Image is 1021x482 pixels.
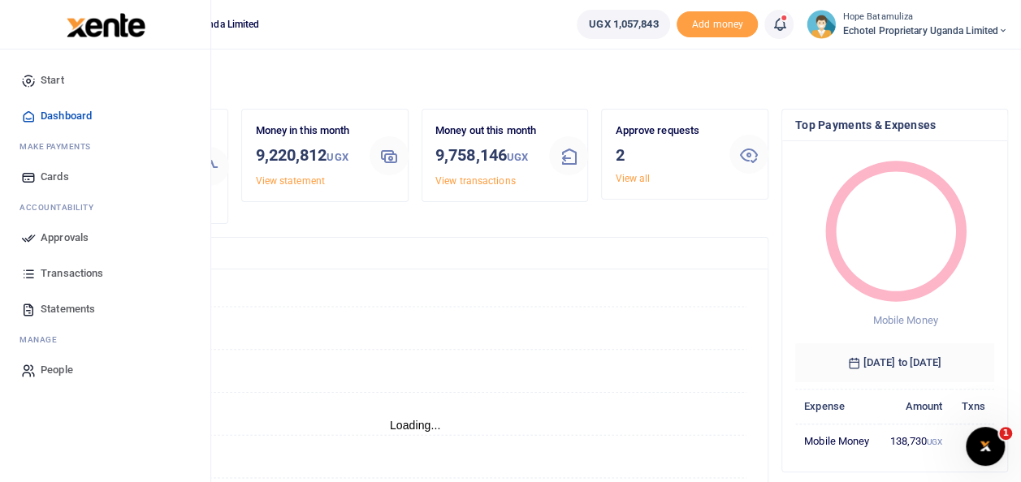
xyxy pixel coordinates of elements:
th: Amount [880,389,952,424]
a: Cards [13,159,197,195]
li: Wallet ballance [570,10,677,39]
small: Hope Batamuliza [842,11,1008,24]
p: Approve requests [615,123,716,140]
iframe: Intercom live chat [966,427,1005,466]
small: UGX [927,437,942,446]
span: ake Payments [28,140,91,153]
li: Ac [13,195,197,220]
p: Money out this month [435,123,537,140]
a: People [13,352,197,388]
a: UGX 1,057,843 [577,10,670,39]
h4: Top Payments & Expenses [795,116,994,134]
small: UGX [327,151,348,163]
span: countability [32,201,93,213]
a: Dashboard [13,98,197,134]
h3: 9,220,812 [255,143,357,170]
img: profile-user [807,10,836,39]
h4: Hello Hope [62,70,1008,88]
a: Add money [677,17,758,29]
span: People [41,362,73,378]
td: Mobile Money [795,424,880,458]
a: View all [615,173,650,184]
span: Approvals [41,230,89,246]
h6: [DATE] to [DATE] [795,343,994,382]
span: UGX 1,057,843 [589,16,658,32]
text: Loading... [390,419,441,432]
span: Transactions [41,265,103,282]
span: Statements [41,301,95,317]
h4: Transactions Overview [76,244,755,262]
th: Txns [951,389,994,424]
img: logo-large [67,13,145,37]
a: Transactions [13,256,197,291]
span: Echotel Proprietary Uganda Limited [842,24,1008,38]
span: Dashboard [41,108,92,124]
span: Add money [677,11,758,38]
th: Expense [795,389,880,424]
a: Start [13,62,197,98]
li: M [13,327,197,352]
p: Money in this month [255,123,357,140]
td: 3 [951,424,994,458]
span: anage [28,334,58,346]
a: Approvals [13,220,197,256]
a: Statements [13,291,197,327]
small: UGX [507,151,528,163]
span: 1 [999,427,1012,440]
li: M [13,134,197,159]
h3: 9,758,146 [435,143,537,170]
a: profile-user Hope Batamuliza Echotel Proprietary Uganda Limited [807,10,1008,39]
li: Toup your wallet [677,11,758,38]
td: 138,730 [880,424,952,458]
a: logo-small logo-large logo-large [65,18,145,30]
a: View transactions [435,175,516,187]
span: Start [41,72,64,88]
a: View statement [255,175,324,187]
span: Mobile Money [872,314,937,326]
span: Cards [41,169,69,185]
h3: 2 [615,143,716,167]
